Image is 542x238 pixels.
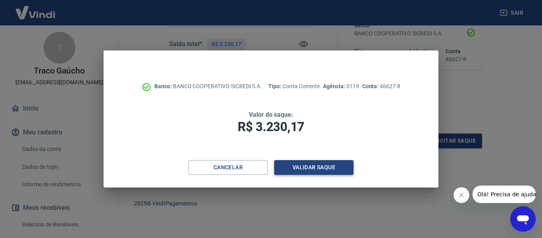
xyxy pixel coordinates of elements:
[188,160,268,175] button: Cancelar
[154,82,262,91] p: BANCO COOPERATIVO SICREDI S.A.
[249,111,293,118] span: Valor do saque:
[154,83,173,89] span: Banco:
[510,206,536,232] iframe: Botão para abrir a janela de mensagens
[362,83,380,89] span: Conta:
[268,82,320,91] p: Conta Corrente
[274,160,354,175] button: Validar saque
[473,186,536,203] iframe: Mensagem da empresa
[323,82,359,91] p: 0119
[238,119,304,134] span: R$ 3.230,17
[268,83,283,89] span: Tipo:
[454,187,469,203] iframe: Fechar mensagem
[5,6,67,12] span: Olá! Precisa de ajuda?
[323,83,346,89] span: Agência:
[362,82,400,91] p: 46627-8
